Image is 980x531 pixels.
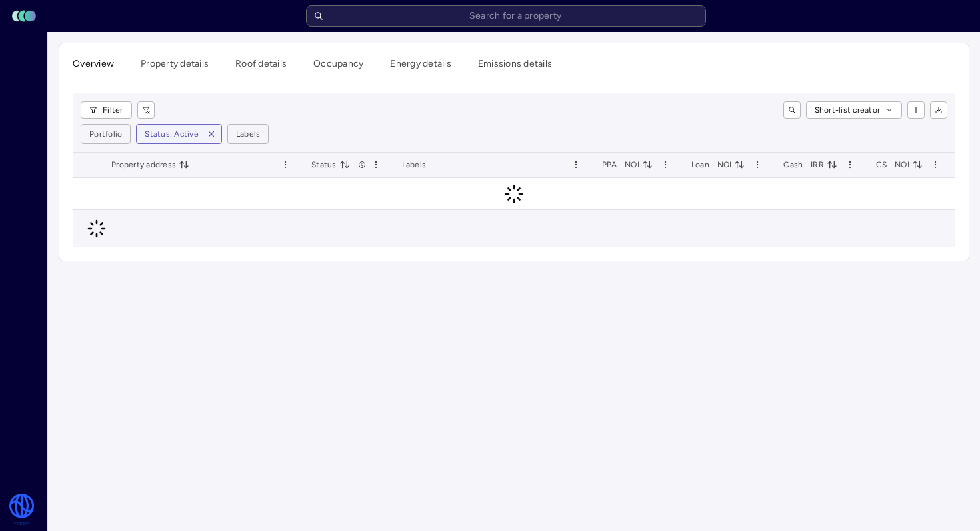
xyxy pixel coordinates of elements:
[339,159,350,170] button: toggle sorting
[390,57,451,77] button: Energy details
[89,127,122,141] div: Portfolio
[81,101,132,119] button: Filter
[306,5,706,27] input: Search for a property
[478,57,552,77] button: Emissions details
[907,101,925,119] button: show/hide columns
[313,57,363,77] button: Occupancy
[691,158,745,171] span: Loan - NOI
[103,103,123,117] span: Filter
[815,103,881,117] span: Short-list creator
[806,101,903,119] button: Short-list creator
[81,125,130,143] button: Portfolio
[179,159,189,170] button: toggle sorting
[402,158,427,171] span: Labels
[783,158,837,171] span: Cash - IRR
[235,57,287,77] button: Roof details
[602,158,653,171] span: PPA - NOI
[141,57,209,77] button: Property details
[876,158,923,171] span: CS - NOI
[783,101,801,119] button: toggle search
[642,159,653,170] button: toggle sorting
[734,159,745,170] button: toggle sorting
[827,159,837,170] button: toggle sorting
[145,127,199,141] div: Status: Active
[912,159,923,170] button: toggle sorting
[311,158,350,171] span: Status
[8,494,35,526] img: Watershed
[236,127,261,141] div: Labels
[73,57,114,77] button: Overview
[137,125,201,143] button: Status: Active
[228,125,269,143] button: Labels
[111,158,189,171] span: Property address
